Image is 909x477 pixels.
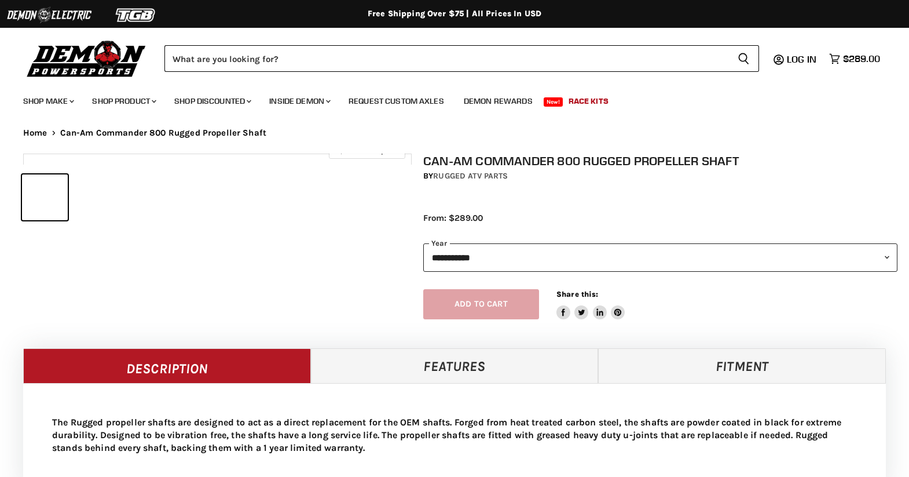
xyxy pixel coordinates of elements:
a: Shop Discounted [166,89,258,113]
p: The Rugged propeller shafts are designed to act as a direct replacement for the OEM shafts. Forge... [52,416,857,454]
aside: Share this: [556,289,625,320]
a: $289.00 [823,50,886,67]
button: Can-Am Commander 800 Rugged Propeller Shaft thumbnail [22,174,68,220]
a: Demon Rewards [455,89,541,113]
span: Can-Am Commander 800 Rugged Propeller Shaft [60,128,266,138]
img: Demon Electric Logo 2 [6,4,93,26]
img: Demon Powersports [23,38,150,79]
select: year [423,243,898,272]
a: Log in [782,54,823,64]
span: Click to expand [335,146,399,155]
button: Search [728,45,759,72]
a: Inside Demon [261,89,338,113]
div: by [423,170,898,183]
ul: Main menu [14,85,877,113]
span: $289.00 [843,53,880,64]
input: Search [164,45,728,72]
h1: Can-Am Commander 800 Rugged Propeller Shaft [423,154,898,168]
a: Features [311,348,599,383]
span: From: $289.00 [423,213,483,223]
span: New! [544,97,563,107]
a: Request Custom Axles [340,89,453,113]
a: Shop Make [14,89,81,113]
a: Shop Product [83,89,163,113]
a: Description [23,348,311,383]
img: TGB Logo 2 [93,4,179,26]
a: Home [23,128,47,138]
span: Log in [787,53,816,65]
a: Fitment [598,348,886,383]
span: Share this: [556,290,598,298]
form: Product [164,45,759,72]
a: Race Kits [560,89,617,113]
a: Rugged ATV Parts [433,171,508,181]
